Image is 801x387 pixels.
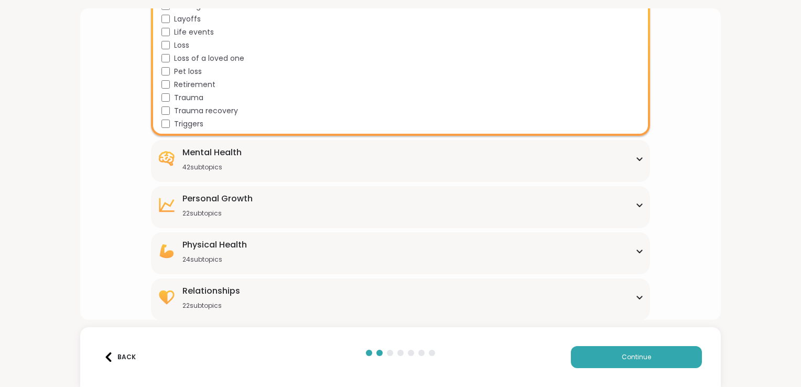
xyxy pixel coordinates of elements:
[104,352,136,362] div: Back
[174,66,202,77] span: Pet loss
[182,163,242,171] div: 42 subtopics
[174,79,215,90] span: Retirement
[99,346,141,368] button: Back
[174,53,244,64] span: Loss of a loved one
[182,209,253,218] div: 22 subtopics
[622,352,651,362] span: Continue
[174,92,203,103] span: Trauma
[174,40,189,51] span: Loss
[182,302,240,310] div: 22 subtopics
[174,27,214,38] span: Life events
[571,346,702,368] button: Continue
[174,119,203,130] span: Triggers
[182,255,247,264] div: 24 subtopics
[182,192,253,205] div: Personal Growth
[174,14,201,25] span: Layoffs
[182,239,247,251] div: Physical Health
[174,105,238,116] span: Trauma recovery
[182,146,242,159] div: Mental Health
[182,285,240,297] div: Relationships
